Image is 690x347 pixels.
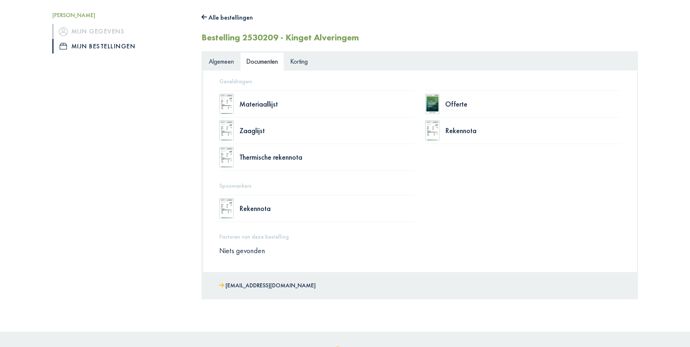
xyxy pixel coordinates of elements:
div: Rekennota [239,205,415,212]
span: Documenten [246,57,278,65]
div: Zaaglijst [239,127,415,134]
h5: Geveldragers [219,78,621,85]
span: Korting [290,57,308,65]
img: doc [425,94,440,114]
a: iconMijn gegevens [52,24,191,39]
img: doc [219,147,234,167]
img: doc [219,198,234,219]
span: Algemeen [209,57,234,65]
img: icon [59,27,68,36]
button: Alle bestellingen [202,12,253,23]
h2: Bestelling 2530209 - Kinget Alveringem [202,32,359,43]
ul: Tabs [203,52,637,70]
a: iconMijn bestellingen [52,39,191,53]
div: Niets gevonden [214,246,626,255]
div: Rekennota [445,127,621,134]
div: Offerte [445,100,621,108]
div: Thermische rekennota [239,153,415,161]
img: doc [219,94,234,114]
img: doc [219,120,234,141]
div: Materiaallijst [239,100,415,108]
a: [EMAIL_ADDRESS][DOMAIN_NAME] [219,280,316,291]
h5: [PERSON_NAME] [52,12,191,19]
img: icon [60,43,67,49]
h5: Facturen van deze bestelling [219,233,621,240]
img: doc [425,120,440,141]
h5: Spouwankers [219,182,621,189]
